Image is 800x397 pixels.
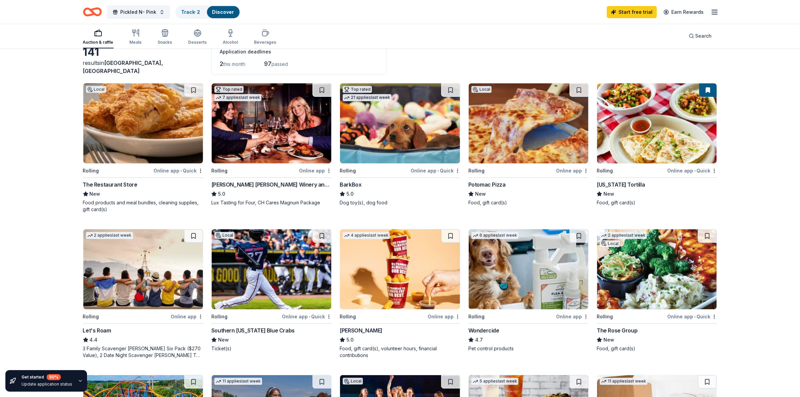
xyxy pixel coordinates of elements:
[597,83,717,206] a: Image for California TortillaRollingOnline app•Quick[US_STATE] TortillaNewFood, gift card(s)
[83,181,137,189] div: The Restaurant Store
[83,26,114,48] button: Auction & raffle
[214,94,261,101] div: 7 applies last week
[340,199,460,206] div: Dog toy(s), dog food
[667,166,717,175] div: Online app Quick
[83,4,102,20] a: Home
[212,229,331,309] img: Image for Southern Maryland Blue Crabs
[175,5,240,19] button: Track· 2Discover
[343,86,372,93] div: Top rated
[83,199,203,213] div: Food products and meal bundles, cleaning supplies, gift card(s)
[694,168,696,173] span: •
[158,26,172,48] button: Snacks
[471,378,518,385] div: 5 applies last week
[130,26,142,48] button: Meals
[468,199,589,206] div: Food, gift card(s)
[346,336,353,344] span: 5.0
[254,26,277,48] button: Beverages
[696,32,712,40] span: Search
[158,40,172,45] div: Snacks
[340,229,460,359] a: Image for Sheetz4 applieslast weekRollingOnline app[PERSON_NAME]5.0Food, gift card(s), volunteer ...
[218,190,225,198] span: 5.0
[683,29,717,43] button: Search
[86,232,133,239] div: 2 applies last week
[83,229,203,359] a: Image for Let's Roam2 applieslast weekRollingOnline appLet's Roam4.43 Family Scavenger [PERSON_NA...
[83,83,203,163] img: Image for The Restaurant Store
[340,229,460,309] img: Image for Sheetz
[47,374,61,380] div: 80 %
[607,6,657,18] a: Start free trial
[556,166,589,175] div: Online app
[471,232,518,239] div: 6 applies last week
[212,9,234,15] a: Discover
[597,326,637,334] div: The Rose Group
[83,229,203,309] img: Image for Let's Roam
[214,378,262,385] div: 11 applies last week
[340,83,460,163] img: Image for BarkBox
[597,181,645,189] div: [US_STATE] Tortilla
[437,168,439,173] span: •
[83,59,163,74] span: in
[220,48,378,56] div: Application deadlines
[223,61,245,67] span: this month
[597,229,717,352] a: Image for The Rose Group2 applieslast weekLocalRollingOnline app•QuickThe Rose GroupNewFood, gift...
[90,190,100,198] span: New
[282,312,332,321] div: Online app Quick
[22,374,72,380] div: Get started
[211,326,295,334] div: Southern [US_STATE] Blue Crabs
[600,240,620,247] div: Local
[212,83,331,163] img: Image for Cooper's Hawk Winery and Restaurants
[211,83,332,206] a: Image for Cooper's Hawk Winery and RestaurantsTop rated7 applieslast weekRollingOnline app[PERSON...
[340,167,356,175] div: Rolling
[188,40,207,45] div: Desserts
[340,345,460,359] div: Food, gift card(s), volunteer hours, financial contributions
[468,83,589,206] a: Image for Potomac PizzaLocalRollingOnline appPotomac PizzaNewFood, gift card(s)
[211,345,332,352] div: Ticket(s)
[346,190,353,198] span: 5.0
[121,8,157,16] span: Pickled N- Pink
[468,313,485,321] div: Rolling
[90,336,98,344] span: 4.4
[107,5,170,19] button: Pickled N- Pink
[211,167,227,175] div: Rolling
[22,382,72,387] div: Update application status
[83,326,111,334] div: Let's Roam
[340,83,460,206] a: Image for BarkBoxTop rated21 applieslast weekRollingOnline app•QuickBarkBox5.0Dog toy(s), dog food
[223,40,238,45] div: Alcohol
[214,86,244,93] div: Top rated
[83,45,203,59] div: 141
[597,345,717,352] div: Food, gift card(s)
[556,312,589,321] div: Online app
[468,167,485,175] div: Rolling
[597,199,717,206] div: Food, gift card(s)
[271,61,288,67] span: passed
[411,166,460,175] div: Online app Quick
[218,336,229,344] span: New
[468,229,589,352] a: Image for Wondercide6 applieslast weekRollingOnline appWondercide4.7Pet control products
[597,313,613,321] div: Rolling
[468,181,506,189] div: Potomac Pizza
[223,26,238,48] button: Alcohol
[468,345,589,352] div: Pet control products
[428,312,460,321] div: Online app
[597,167,613,175] div: Rolling
[299,166,332,175] div: Online app
[600,232,647,239] div: 2 applies last week
[475,190,486,198] span: New
[83,313,99,321] div: Rolling
[309,314,310,319] span: •
[214,232,235,239] div: Local
[660,6,708,18] a: Earn Rewards
[694,314,696,319] span: •
[600,378,647,385] div: 11 applies last week
[340,326,382,334] div: [PERSON_NAME]
[343,378,363,385] div: Local
[603,190,614,198] span: New
[83,59,163,74] span: [GEOGRAPHIC_DATA], [GEOGRAPHIC_DATA]
[181,9,200,15] a: Track· 2
[211,313,227,321] div: Rolling
[188,26,207,48] button: Desserts
[180,168,182,173] span: •
[340,313,356,321] div: Rolling
[130,40,142,45] div: Meals
[83,83,203,213] a: Image for The Restaurant StoreLocalRollingOnline app•QuickThe Restaurant StoreNewFood products an...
